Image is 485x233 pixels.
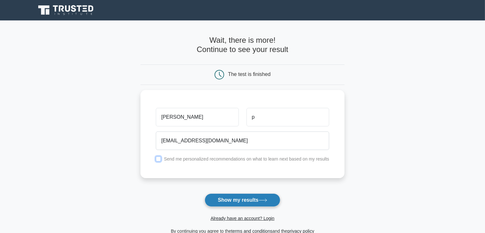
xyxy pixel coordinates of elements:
input: Email [156,132,329,150]
input: Last name [246,108,329,126]
label: Send me personalized recommendations on what to learn next based on my results [164,156,329,162]
a: Already have an account? Login [210,216,274,221]
h4: Wait, there is more! Continue to see your result [140,36,345,54]
div: The test is finished [228,71,270,77]
input: First name [156,108,239,126]
button: Show my results [205,193,280,207]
